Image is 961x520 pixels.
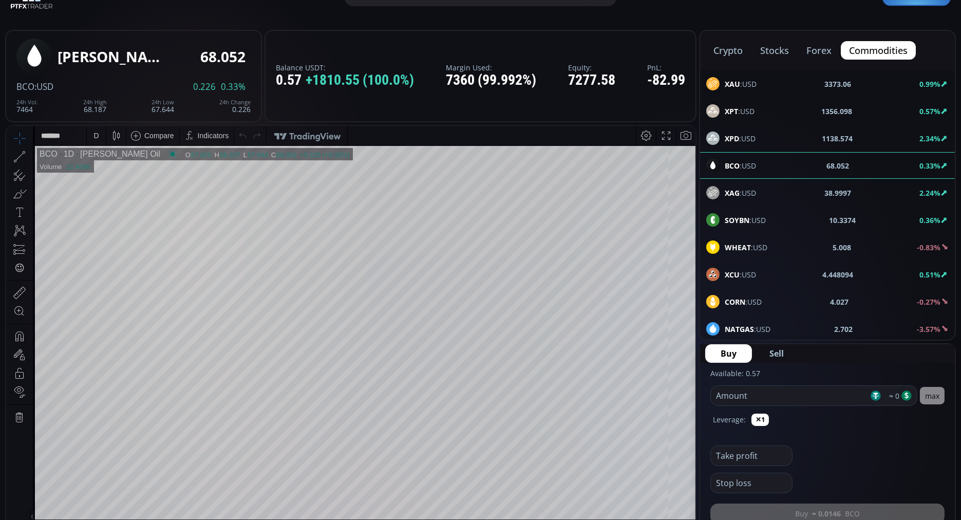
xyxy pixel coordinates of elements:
div: Market open [162,24,171,33]
div: 7464 [16,99,38,113]
div: O [179,25,185,33]
span: :USD [725,188,756,198]
b: -3.57% [917,324,940,334]
span: :USD [725,215,766,226]
span: 0.226 [193,82,216,91]
button: forex [798,41,840,60]
div: Go to [138,408,154,428]
span: :USD [725,242,767,253]
b: XAU [725,79,740,89]
b: XPD [725,134,739,143]
div: 67.826 [185,25,205,33]
div: 68.052 [270,25,291,33]
span: :USD [725,296,762,307]
b: 0.57% [919,106,940,116]
label: Margin Used: [446,64,536,71]
span: :USD [725,106,755,117]
div: Toggle Percentage [635,408,650,428]
button: Sell [754,344,799,363]
div: 7360 (99.992%) [446,72,536,88]
b: 0.51% [919,270,940,280]
b: 4.448094 [822,269,853,280]
span: Buy [721,347,737,360]
b: XAG [725,188,740,198]
div: 24h Change [219,99,251,105]
div: C [265,25,270,33]
div: BCO [33,24,51,33]
b: 2.24% [919,188,940,198]
span: BCO [16,81,34,92]
button: commodities [841,41,916,60]
b: 1138.574 [822,133,853,144]
div: D [87,6,92,14]
button: 18:57:11 (UTC) [569,408,626,428]
b: 4.027 [830,296,849,307]
button: ✕1 [751,414,769,426]
div: 0.226 [219,99,251,113]
div: L [237,25,241,33]
b: WHEAT [725,243,751,252]
div: +0.220 (+0.32%) [294,25,344,33]
div: 24h Vol. [16,99,38,105]
div: 0.57 [276,72,414,88]
div: auto [670,414,684,422]
div: 67.644 [152,99,174,113]
div: Compare [138,6,168,14]
button: stocks [752,41,797,60]
span: Sell [769,347,784,360]
button: crypto [705,41,751,60]
b: CORN [725,297,745,307]
b: -0.83% [917,243,940,252]
div: 3m [67,414,77,422]
b: 3373.06 [825,79,852,89]
div: [PERSON_NAME] Oil [58,49,160,65]
div: 67.644 [241,25,262,33]
label: PnL: [647,64,685,71]
div: H [209,25,214,33]
span: 0.33% [221,82,246,91]
b: NATGAS [725,324,754,334]
b: XCU [725,270,740,280]
div:  [9,137,17,147]
div: 1y [52,414,60,422]
span: :USD [725,269,756,280]
div: 24h Low [152,99,174,105]
button: Buy [705,344,752,363]
b: 0.36% [919,215,940,225]
div: 68.052 [200,49,246,65]
div: 1D [51,24,68,33]
div: Indicators [192,6,223,14]
div: 5d [101,414,109,422]
span: 18:57:11 (UTC) [573,414,622,422]
b: 0.99% [919,79,940,89]
b: -0.27% [917,297,940,307]
div: Hide Drawings Toolbar [24,384,28,398]
label: Leverage: [713,414,746,425]
div: 24h High [83,99,107,105]
div: Toggle Log Scale [650,408,667,428]
div: -82.99 [647,72,685,88]
div: 1d [116,414,124,422]
label: Balance USDT: [276,64,414,71]
b: 1356.098 [822,106,853,117]
b: 2.702 [835,324,853,335]
span: :USD [725,324,770,335]
label: Available: 0.57 [710,368,760,378]
div: 7277.58 [568,72,615,88]
b: 38.9997 [824,188,851,198]
div: 68.207 [214,25,234,33]
span: :USD [34,81,53,92]
span: ≈ 0 [885,391,899,401]
span: :USD [725,133,756,144]
b: 10.3374 [830,215,856,226]
b: SOYBN [725,215,749,225]
div: 68.187 [83,99,107,113]
b: 5.008 [833,242,852,253]
b: XPT [725,106,738,116]
div: log [653,414,663,422]
div: 22.408K [60,37,84,45]
div: 5y [37,414,45,422]
span: +1810.55 (100.0%) [306,72,414,88]
label: Equity: [568,64,615,71]
div: 1m [84,414,93,422]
